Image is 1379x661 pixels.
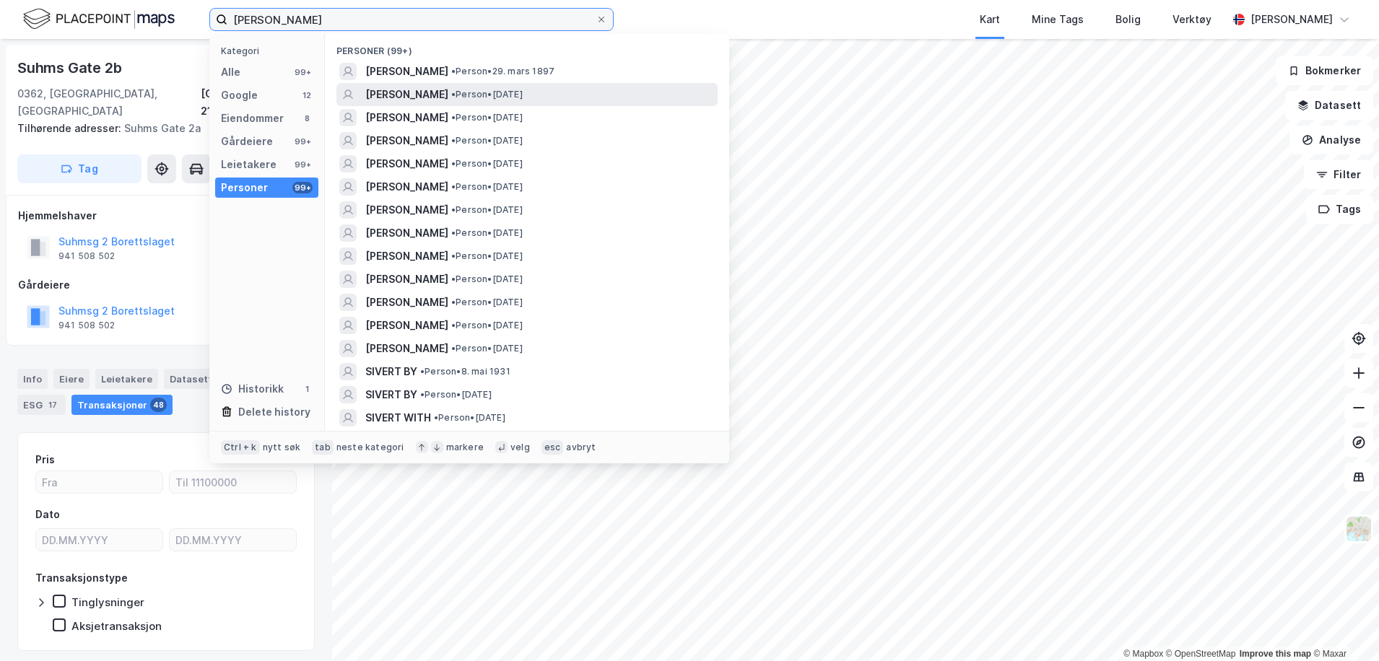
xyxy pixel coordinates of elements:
[365,317,448,334] span: [PERSON_NAME]
[35,569,128,587] div: Transaksjonstype
[365,409,431,426] span: SIVERT WITH
[58,250,115,262] div: 941 508 502
[18,207,314,224] div: Hjemmelshaver
[451,89,523,100] span: Person • [DATE]
[1166,649,1236,659] a: OpenStreetMap
[451,250,456,261] span: •
[71,595,144,609] div: Tinglysninger
[71,395,173,415] div: Transaksjoner
[451,320,456,330] span: •
[17,154,142,183] button: Tag
[95,369,158,389] div: Leietakere
[1307,592,1379,661] iframe: Chat Widget
[17,122,124,134] span: Tilhørende adresser:
[221,45,318,56] div: Kategori
[292,182,313,193] div: 99+
[150,398,167,412] div: 48
[451,66,456,76] span: •
[420,389,492,400] span: Person • [DATE]
[221,380,284,398] div: Historikk
[446,442,484,453] div: markere
[221,440,260,455] div: Ctrl + k
[420,366,510,377] span: Person • 8. mai 1931
[221,179,268,196] div: Personer
[365,224,448,242] span: [PERSON_NAME]
[365,386,417,403] span: SIVERT BY
[17,56,124,79] div: Suhms Gate 2b
[221,87,258,104] div: Google
[58,320,115,331] div: 941 508 502
[227,9,596,30] input: Søk på adresse, matrikkel, gårdeiere, leietakere eller personer
[301,89,313,101] div: 12
[365,63,448,80] span: [PERSON_NAME]
[451,204,523,216] span: Person • [DATE]
[1173,11,1211,28] div: Verktøy
[451,181,523,193] span: Person • [DATE]
[365,340,448,357] span: [PERSON_NAME]
[566,442,596,453] div: avbryt
[451,158,456,169] span: •
[17,120,303,137] div: Suhms Gate 2a
[1115,11,1141,28] div: Bolig
[301,383,313,395] div: 1
[365,155,448,172] span: [PERSON_NAME]
[18,276,314,294] div: Gårdeiere
[434,412,505,424] span: Person • [DATE]
[1345,515,1373,543] img: Z
[451,204,456,215] span: •
[221,110,284,127] div: Eiendommer
[451,227,456,238] span: •
[1306,195,1373,224] button: Tags
[451,227,523,239] span: Person • [DATE]
[1304,160,1373,189] button: Filter
[365,271,448,288] span: [PERSON_NAME]
[451,112,523,123] span: Person • [DATE]
[53,369,90,389] div: Eiere
[1276,56,1373,85] button: Bokmerker
[170,529,296,551] input: DD.MM.YYYY
[1289,126,1373,154] button: Analyse
[434,412,438,423] span: •
[451,158,523,170] span: Person • [DATE]
[301,113,313,124] div: 8
[1307,592,1379,661] div: Kontrollprogram for chat
[17,395,66,415] div: ESG
[221,133,273,150] div: Gårdeiere
[365,201,448,219] span: [PERSON_NAME]
[420,389,425,400] span: •
[541,440,564,455] div: esc
[365,109,448,126] span: [PERSON_NAME]
[510,442,530,453] div: velg
[1240,649,1311,659] a: Improve this map
[420,366,425,377] span: •
[36,471,162,493] input: Fra
[451,181,456,192] span: •
[35,451,55,468] div: Pris
[980,11,1000,28] div: Kart
[451,250,523,262] span: Person • [DATE]
[71,619,162,633] div: Aksjetransaksjon
[451,273,523,285] span: Person • [DATE]
[336,442,404,453] div: neste kategori
[1250,11,1333,28] div: [PERSON_NAME]
[170,471,296,493] input: Til 11100000
[201,85,315,120] div: [GEOGRAPHIC_DATA], 215/353
[451,89,456,100] span: •
[17,85,201,120] div: 0362, [GEOGRAPHIC_DATA], [GEOGRAPHIC_DATA]
[36,529,162,551] input: DD.MM.YYYY
[365,132,448,149] span: [PERSON_NAME]
[451,343,456,354] span: •
[451,273,456,284] span: •
[1032,11,1084,28] div: Mine Tags
[365,363,417,380] span: SIVERT BY
[365,178,448,196] span: [PERSON_NAME]
[365,86,448,103] span: [PERSON_NAME]
[365,294,448,311] span: [PERSON_NAME]
[263,442,301,453] div: nytt søk
[35,506,60,523] div: Dato
[451,112,456,123] span: •
[17,369,48,389] div: Info
[1123,649,1163,659] a: Mapbox
[1285,91,1373,120] button: Datasett
[451,135,456,146] span: •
